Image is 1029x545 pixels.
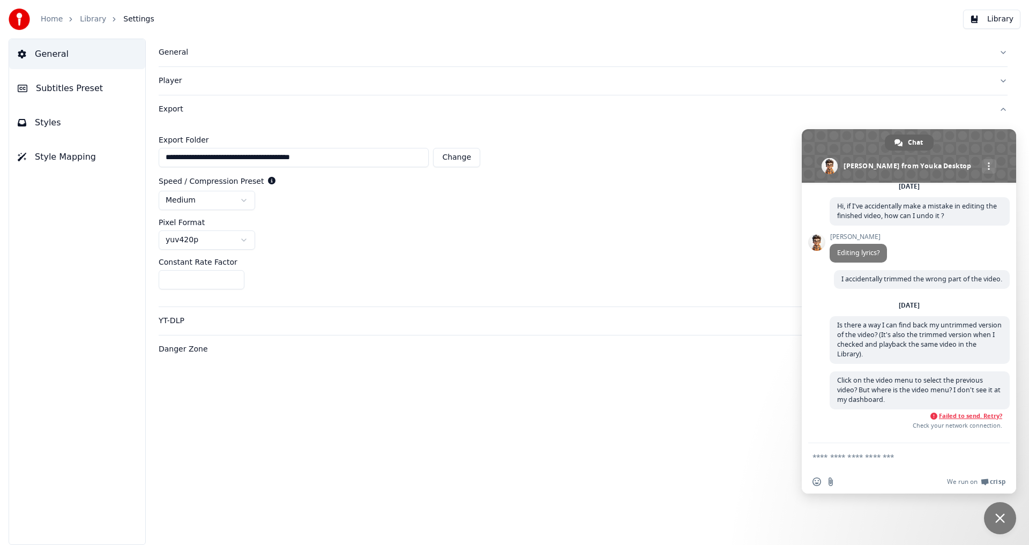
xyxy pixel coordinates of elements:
label: Speed / Compression Preset [159,177,264,185]
div: Player [159,76,990,86]
button: Export [159,95,1008,123]
span: Is there a way I can find back my untrimmed version of the video? (It's also the trimmed version ... [837,320,1002,359]
span: Failed to send. Retry? [939,412,1002,420]
span: Chat [908,135,923,151]
a: Failed to send. Retry? [830,412,1002,420]
a: Chat [885,135,934,151]
span: General [35,48,69,61]
button: YT-DLP [159,307,1008,335]
a: Library [80,14,106,25]
a: Home [41,14,63,25]
span: Style Mapping [35,151,96,163]
span: Crisp [990,477,1005,486]
span: Settings [123,14,154,25]
button: Styles [9,108,145,138]
nav: breadcrumb [41,14,154,25]
span: [PERSON_NAME] [830,233,887,241]
a: Close chat [984,502,1016,534]
button: Subtitles Preset [9,73,145,103]
a: We run onCrisp [947,477,1005,486]
div: YT-DLP [159,316,990,326]
span: Send a file [826,477,835,486]
div: Export [159,123,1008,307]
div: [DATE] [899,183,920,190]
div: [DATE] [899,302,920,309]
button: General [159,39,1008,66]
span: I accidentally trimmed the wrong part of the video. [841,274,1002,283]
div: Export [159,104,990,115]
label: Constant Rate Factor [159,258,237,266]
div: Danger Zone [159,344,990,355]
textarea: Compose your message... [812,443,984,470]
label: Export Folder [159,136,480,144]
button: Player [159,67,1008,95]
span: Subtitles Preset [36,82,103,95]
span: Insert an emoji [812,477,821,486]
button: General [9,39,145,69]
span: Hi, if I've accidentally make a mistake in editing the finished video, how can I undo it ? [837,201,997,220]
span: Editing lyrics? [837,248,879,257]
label: Pixel Format [159,219,205,226]
span: Styles [35,116,61,129]
button: Style Mapping [9,142,145,172]
button: Change [433,148,480,167]
span: We run on [947,477,978,486]
span: Click on the video menu to select the previous video? But where is the video menu? I don't see it... [837,376,1001,404]
button: Danger Zone [159,335,1008,363]
img: youka [9,9,30,30]
span: Check your network connection. [830,422,1002,429]
div: General [159,47,990,58]
button: Library [963,10,1020,29]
